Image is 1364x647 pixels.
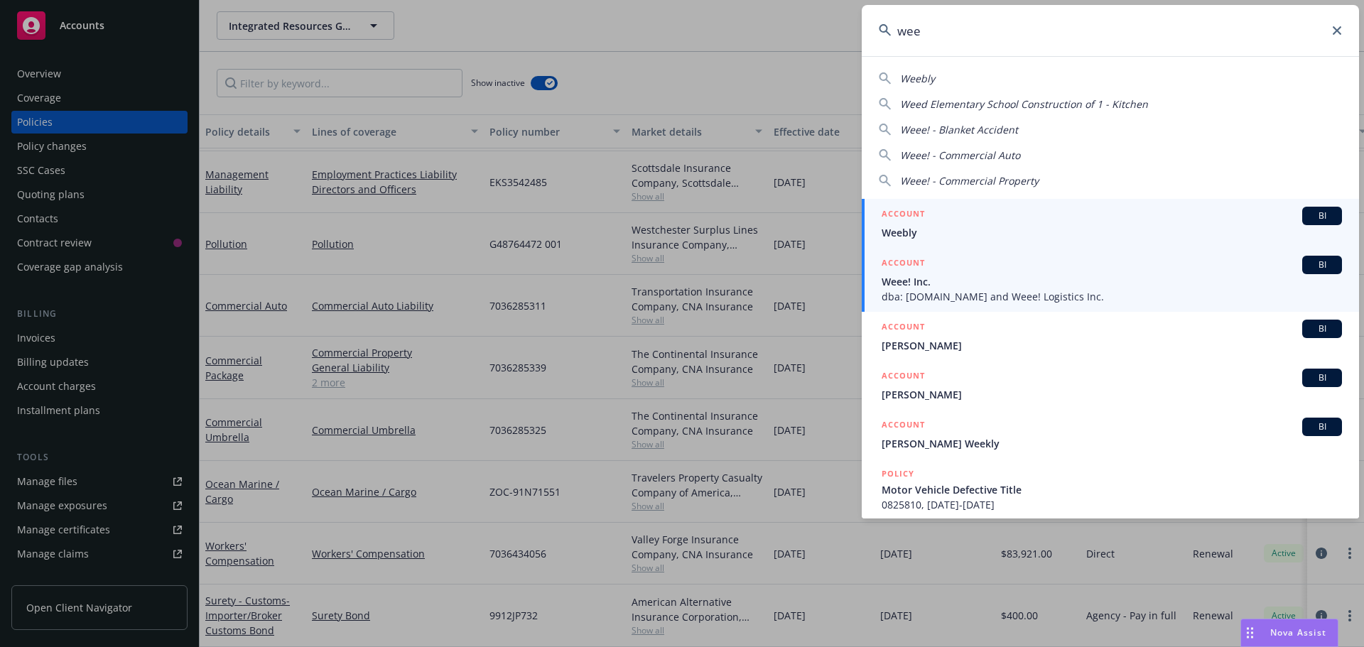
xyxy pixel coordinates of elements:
[900,72,935,85] span: Weebly
[882,387,1342,402] span: [PERSON_NAME]
[882,497,1342,512] span: 0825810, [DATE]-[DATE]
[882,225,1342,240] span: Weebly
[882,467,914,481] h5: POLICY
[882,274,1342,289] span: Weee! Inc.
[1241,619,1259,646] div: Drag to move
[882,320,925,337] h5: ACCOUNT
[862,5,1359,56] input: Search...
[882,289,1342,304] span: dba: [DOMAIN_NAME] and Weee! Logistics Inc.
[1270,626,1326,638] span: Nova Assist
[1308,259,1336,271] span: BI
[882,369,925,386] h5: ACCOUNT
[862,361,1359,410] a: ACCOUNTBI[PERSON_NAME]
[882,436,1342,451] span: [PERSON_NAME] Weekly
[882,207,925,224] h5: ACCOUNT
[882,256,925,273] h5: ACCOUNT
[1240,619,1338,647] button: Nova Assist
[1308,371,1336,384] span: BI
[862,459,1359,520] a: POLICYMotor Vehicle Defective Title0825810, [DATE]-[DATE]
[862,199,1359,248] a: ACCOUNTBIWeebly
[862,248,1359,312] a: ACCOUNTBIWeee! Inc.dba: [DOMAIN_NAME] and Weee! Logistics Inc.
[1308,322,1336,335] span: BI
[882,338,1342,353] span: [PERSON_NAME]
[862,312,1359,361] a: ACCOUNTBI[PERSON_NAME]
[900,174,1039,187] span: Weee! - Commercial Property
[882,418,925,435] h5: ACCOUNT
[900,97,1148,111] span: Weed Elementary School Construction of 1 - Kitchen
[1308,210,1336,222] span: BI
[900,123,1018,136] span: Weee! - Blanket Accident
[862,410,1359,459] a: ACCOUNTBI[PERSON_NAME] Weekly
[882,482,1342,497] span: Motor Vehicle Defective Title
[1308,420,1336,433] span: BI
[900,148,1020,162] span: Weee! - Commercial Auto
